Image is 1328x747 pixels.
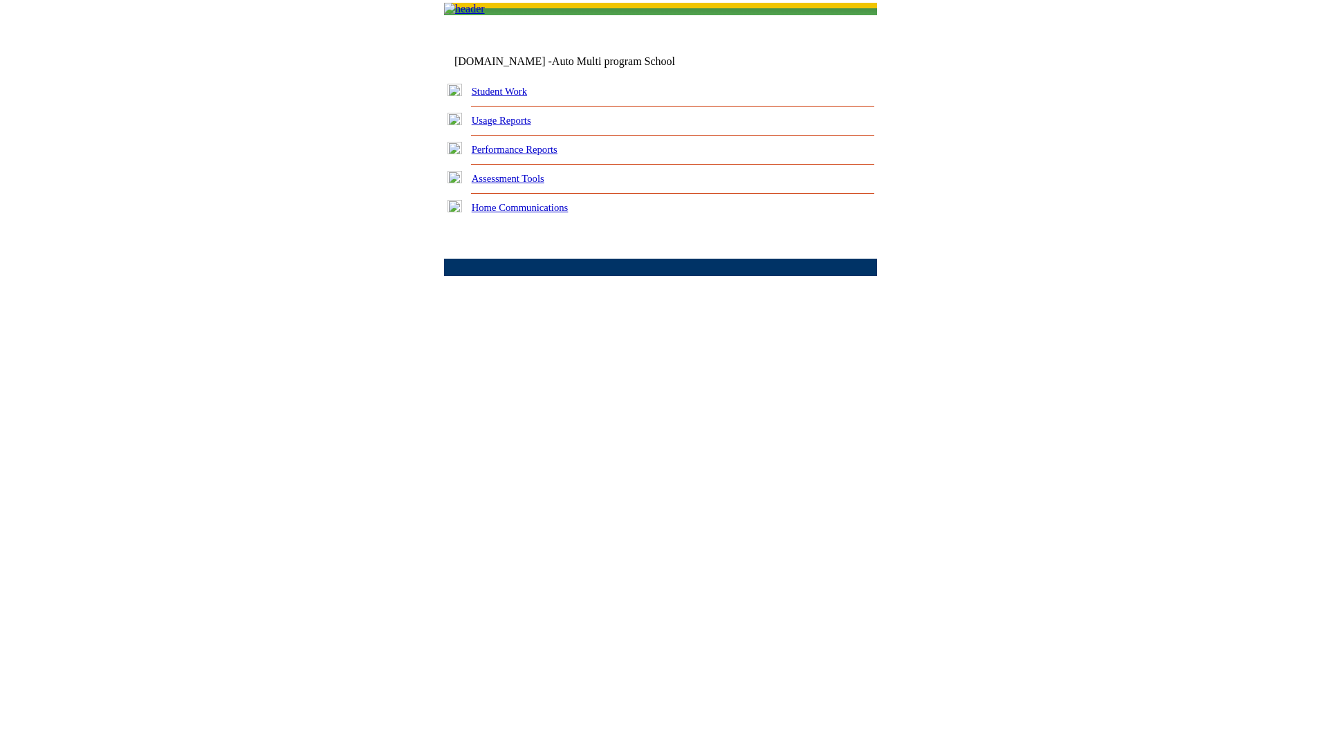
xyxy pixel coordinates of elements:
[472,86,527,97] a: Student Work
[552,55,675,67] nobr: Auto Multi program School
[444,3,485,15] img: header
[448,142,462,154] img: plus.gif
[472,144,557,155] a: Performance Reports
[448,171,462,183] img: plus.gif
[472,173,544,184] a: Assessment Tools
[448,200,462,212] img: plus.gif
[472,115,531,126] a: Usage Reports
[454,55,709,68] td: [DOMAIN_NAME] -
[472,202,569,213] a: Home Communications
[448,113,462,125] img: plus.gif
[448,84,462,96] img: plus.gif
